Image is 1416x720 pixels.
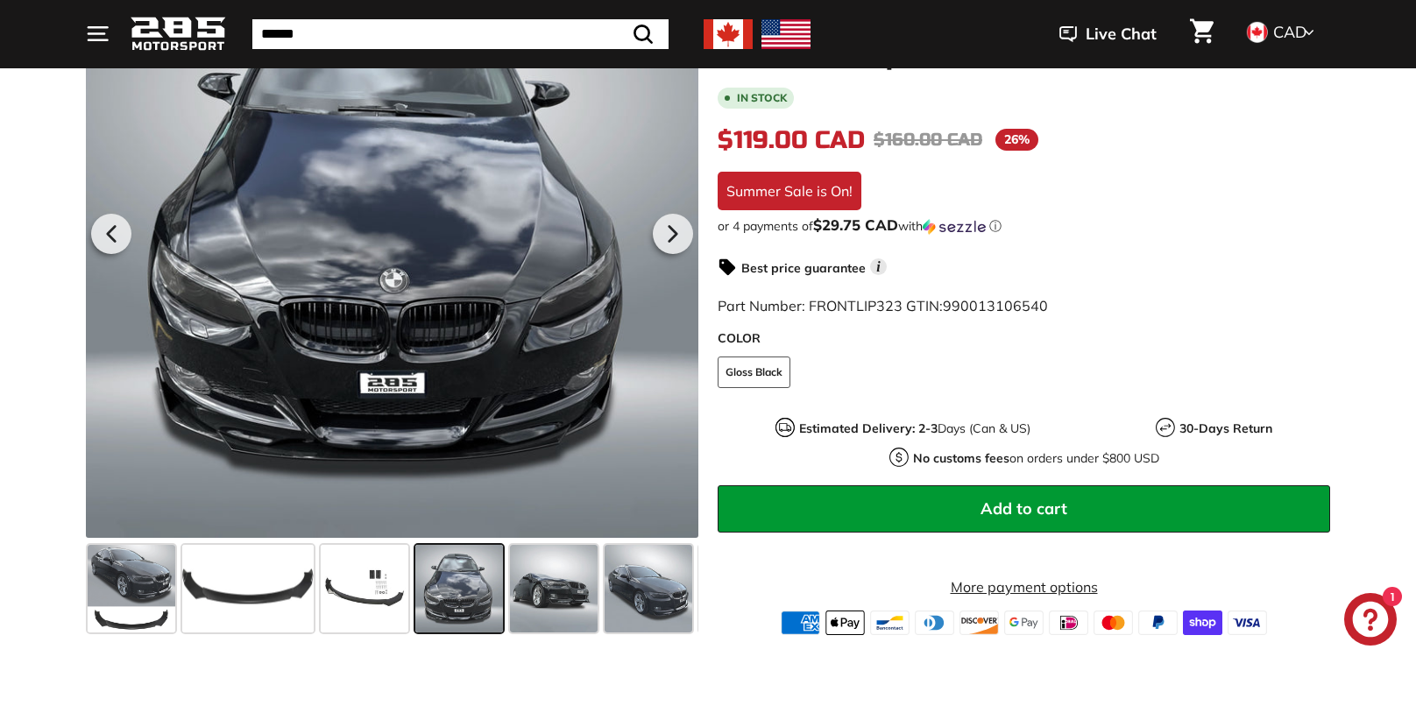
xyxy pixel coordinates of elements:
[923,219,986,235] img: Sezzle
[874,129,982,151] span: $160.00 CAD
[718,172,861,210] div: Summer Sale is On!
[813,215,898,234] span: $29.75 CAD
[995,129,1038,151] span: 26%
[799,420,1030,438] p: Days (Can & US)
[825,611,865,635] img: apple_pay
[718,576,1330,597] a: More payment options
[981,498,1067,519] span: Add to cart
[718,329,1330,348] label: COLOR
[913,450,1009,466] strong: No customs fees
[943,297,1048,314] span: 990013106540
[1094,611,1133,635] img: master
[1273,22,1306,42] span: CAD
[252,19,669,49] input: Search
[1086,23,1157,46] span: Live Chat
[1138,611,1178,635] img: paypal
[915,611,954,635] img: diners_club
[718,297,1048,314] span: Part Number: FRONTLIP323 GTIN:
[959,611,999,635] img: discover
[130,14,226,55] img: Logo_285_Motorsport_areodynamics_components
[718,125,865,155] span: $119.00 CAD
[718,18,1330,72] h1: Front Lip Splitter - [DATE]-[DATE] BMW 3 Series & M3 E92 Coupe
[870,258,887,275] span: i
[741,260,866,276] strong: Best price guarantee
[1179,420,1272,436] strong: 30-Days Return
[718,217,1330,235] div: or 4 payments of with
[1179,4,1224,64] a: Cart
[781,611,820,635] img: american_express
[718,485,1330,533] button: Add to cart
[1183,611,1222,635] img: shopify_pay
[1228,611,1267,635] img: visa
[870,611,910,635] img: bancontact
[1049,611,1088,635] img: ideal
[737,93,787,103] b: In stock
[799,420,938,436] strong: Estimated Delivery: 2-3
[1339,593,1402,650] inbox-online-store-chat: Shopify online store chat
[1004,611,1044,635] img: google_pay
[913,449,1159,468] p: on orders under $800 USD
[1037,12,1179,56] button: Live Chat
[718,217,1330,235] div: or 4 payments of$29.75 CADwithSezzle Click to learn more about Sezzle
